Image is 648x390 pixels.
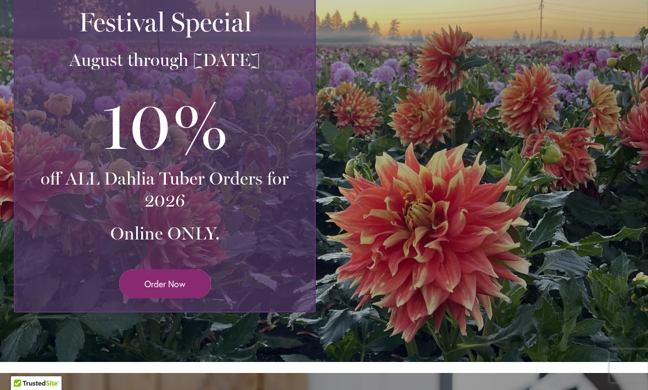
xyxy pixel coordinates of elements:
h2: Festival Special [28,7,301,37]
a: Order Now [119,269,211,298]
span: Order Now [144,277,186,290]
h3: August through [DATE] [28,49,301,71]
h3: off ALL Dahlia Tuber Orders for 2026 [28,168,301,211]
h3: 10% [28,82,301,168]
h3: Online ONLY. [28,222,301,244]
